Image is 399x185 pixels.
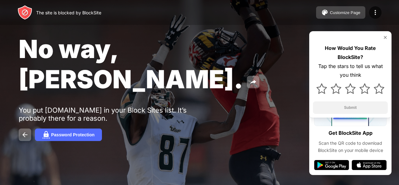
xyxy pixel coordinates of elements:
img: star.svg [374,83,384,94]
button: Submit [313,101,388,114]
div: You put [DOMAIN_NAME] in your Block Sites list. It’s probably there for a reason. [19,106,211,122]
img: share.svg [249,78,257,86]
img: pallet.svg [321,9,329,16]
div: Customize Page [330,10,360,15]
img: menu-icon.svg [372,9,379,16]
div: The site is blocked by BlockSite [36,10,101,15]
button: Customize Page [316,6,365,19]
span: No way, [PERSON_NAME]. [19,34,243,94]
img: star.svg [345,83,356,94]
div: How Would You Rate BlockSite? [313,44,388,62]
img: rate-us-close.svg [383,35,388,40]
img: star.svg [359,83,370,94]
div: Tap the stars to tell us what you think [313,62,388,80]
img: star.svg [331,83,341,94]
img: header-logo.svg [17,5,32,20]
img: star.svg [316,83,327,94]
